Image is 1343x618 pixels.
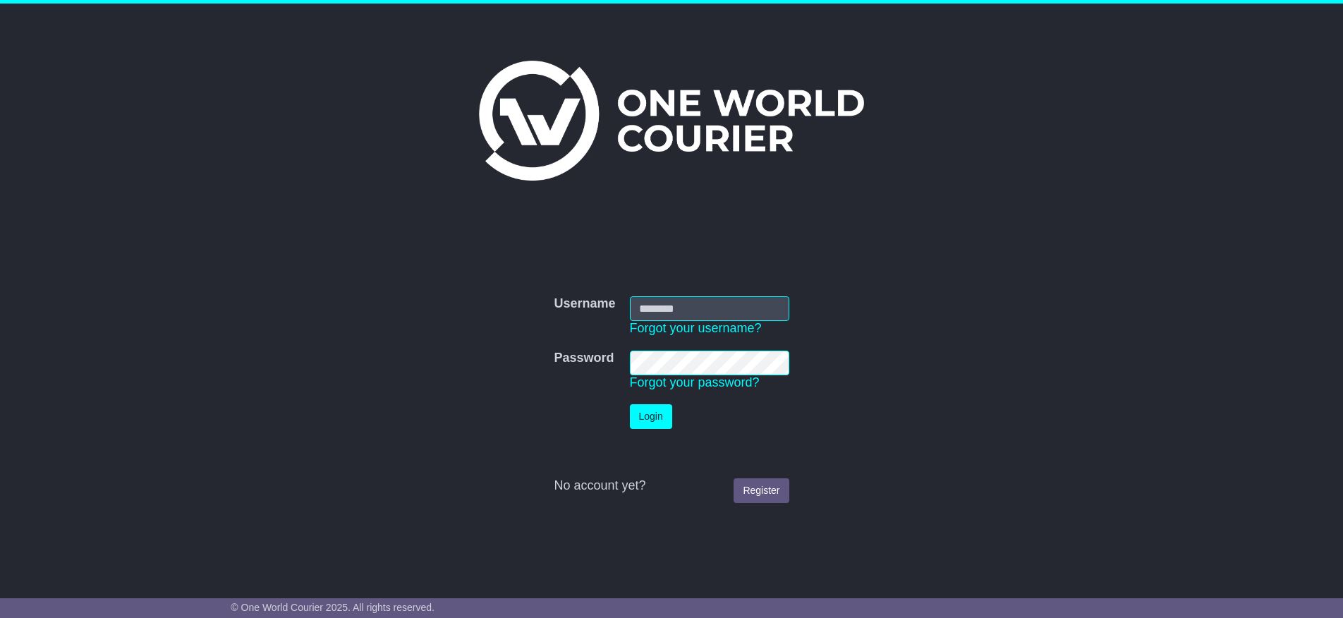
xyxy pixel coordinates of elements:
span: © One World Courier 2025. All rights reserved. [231,602,435,613]
a: Forgot your password? [630,375,760,389]
img: One World [479,61,864,181]
div: No account yet? [554,478,789,494]
a: Register [734,478,789,503]
label: Password [554,351,614,366]
label: Username [554,296,615,312]
a: Forgot your username? [630,321,762,335]
button: Login [630,404,672,429]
